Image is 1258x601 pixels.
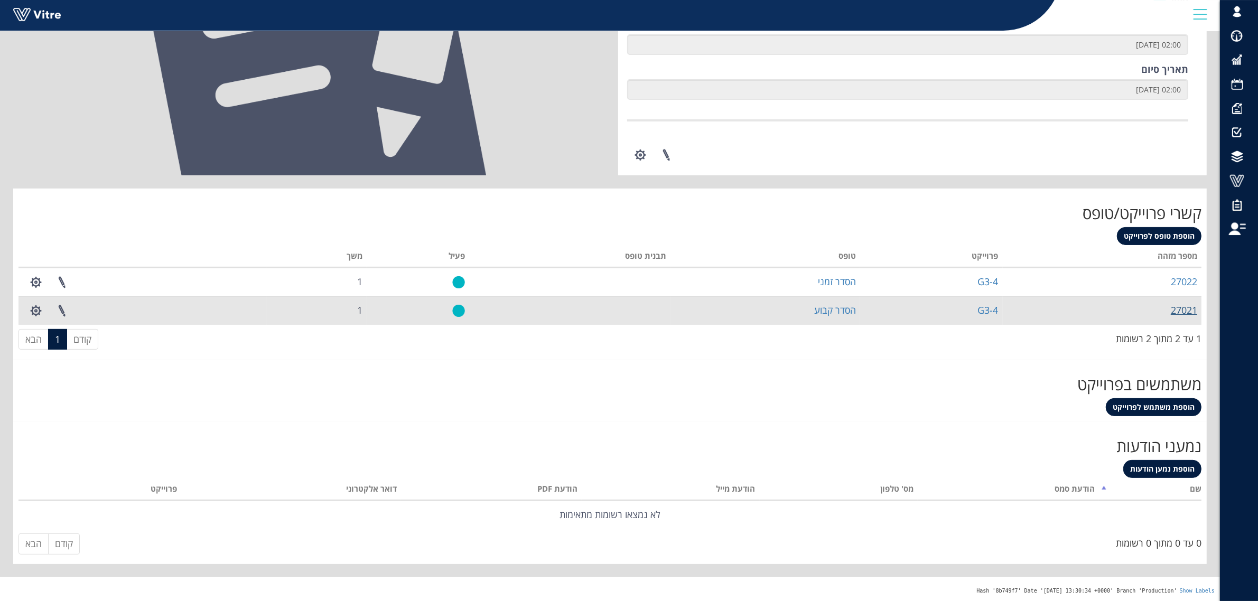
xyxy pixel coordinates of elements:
[18,375,1201,393] h2: משתמשים בפרוייקט
[267,296,367,325] td: 1
[978,304,999,316] a: G3-4
[978,275,999,288] a: G3-4
[401,481,582,501] th: הודעת PDF
[760,481,918,501] th: מס' טלפון
[367,248,469,268] th: פעיל
[18,437,1201,455] h2: נמעני הודעות
[469,248,670,268] th: תבנית טופס
[1180,588,1215,594] a: Show Labels
[1113,402,1195,412] span: הוספת משתמש לפרוייקט
[1124,231,1195,241] span: הוספת טופס לפרוייקט
[818,275,856,288] a: הסדר זמני
[1116,532,1201,550] div: 0 עד 0 מתוך 0 רשומות
[582,481,759,501] th: הודעת מייל
[1003,248,1201,268] th: מספר מזהה
[1141,63,1188,77] label: תאריך סיום
[18,329,49,350] a: הבא
[452,276,465,289] img: yes
[51,481,181,501] th: פרוייקט
[1099,481,1201,501] th: שם: activate to sort column descending
[18,204,1201,222] h2: קשרי פרוייקט/טופס
[267,268,367,296] td: 1
[814,304,856,316] a: הסדר קבוע
[1171,275,1197,288] a: 27022
[48,533,80,555] a: קודם
[918,481,1099,501] th: הודעת סמס
[670,248,860,268] th: טופס
[1106,398,1201,416] a: הוספת משתמש לפרוייקט
[1116,328,1201,346] div: 1 עד 2 מתוך 2 רשומות
[976,588,1177,594] span: Hash '8b749f7' Date '[DATE] 13:30:34 +0000' Branch 'Production'
[452,304,465,317] img: yes
[860,248,1003,268] th: פרוייקט
[48,329,67,350] a: 1
[67,329,98,350] a: קודם
[18,501,1201,529] td: לא נמצאו רשומות מתאימות
[1130,464,1195,474] span: הוספת נמען הודעות
[18,533,49,555] a: הבא
[181,481,401,501] th: דואר אלקטרוני
[1117,227,1201,245] a: הוספת טופס לפרוייקט
[1171,304,1197,316] a: 27021
[1123,460,1201,478] a: הוספת נמען הודעות
[267,248,367,268] th: משך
